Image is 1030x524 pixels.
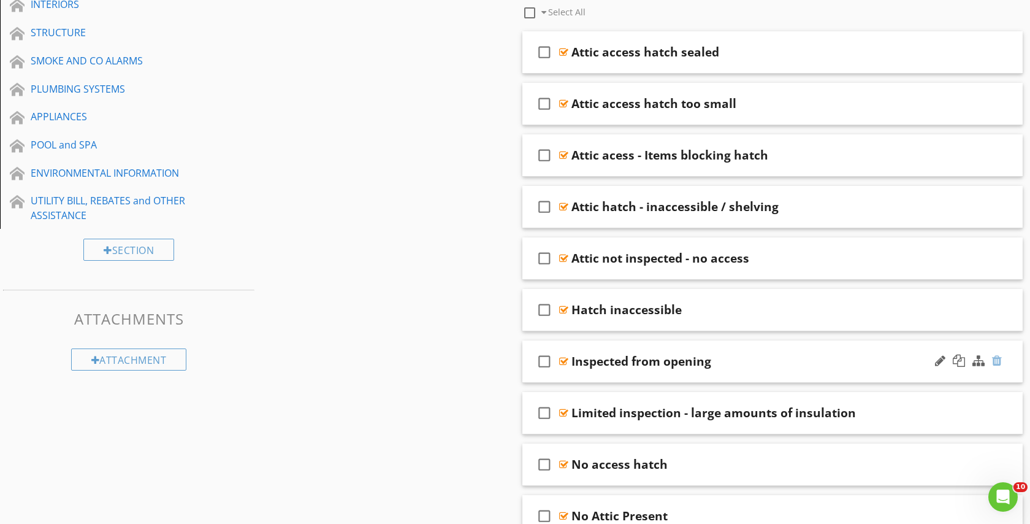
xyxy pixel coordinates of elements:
[571,45,719,60] div: Attic access hatch sealed
[548,6,586,18] span: Select All
[535,295,554,325] i: check_box_outline_blank
[535,450,554,479] i: check_box_outline_blank
[31,53,199,68] div: SMOKE AND CO ALARMS
[571,148,768,163] div: Attic acess - Items blocking hatch
[31,109,199,124] div: APPLIANCES
[535,398,554,428] i: check_box_outline_blank
[535,192,554,222] i: check_box_outline_blank
[571,302,682,317] div: Hatch inaccessible
[1013,482,1028,492] span: 10
[71,349,187,371] div: Attachment
[83,239,174,261] div: Section
[571,96,736,111] div: Attic access hatch too small
[535,141,554,170] i: check_box_outline_blank
[535,347,554,376] i: check_box_outline_blank
[31,25,199,40] div: STRUCTURE
[535,37,554,67] i: check_box_outline_blank
[571,457,668,472] div: No access hatch
[571,354,711,369] div: Inspected from opening
[988,482,1018,512] iframe: Intercom live chat
[31,82,199,96] div: PLUMBING SYSTEMS
[571,251,749,266] div: Attic not inspected - no access
[31,137,199,152] div: POOL and SPA
[31,193,199,223] div: UTILITY BILL, REBATES and OTHER ASSISTANCE
[571,199,779,214] div: Attic hatch - inaccessible / shelving
[571,406,856,420] div: Limited inspection - large amounts of insulation
[535,89,554,118] i: check_box_outline_blank
[535,244,554,273] i: check_box_outline_blank
[31,166,199,180] div: ENVIRONMENTAL INFORMATION
[571,509,668,523] div: No Attic Present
